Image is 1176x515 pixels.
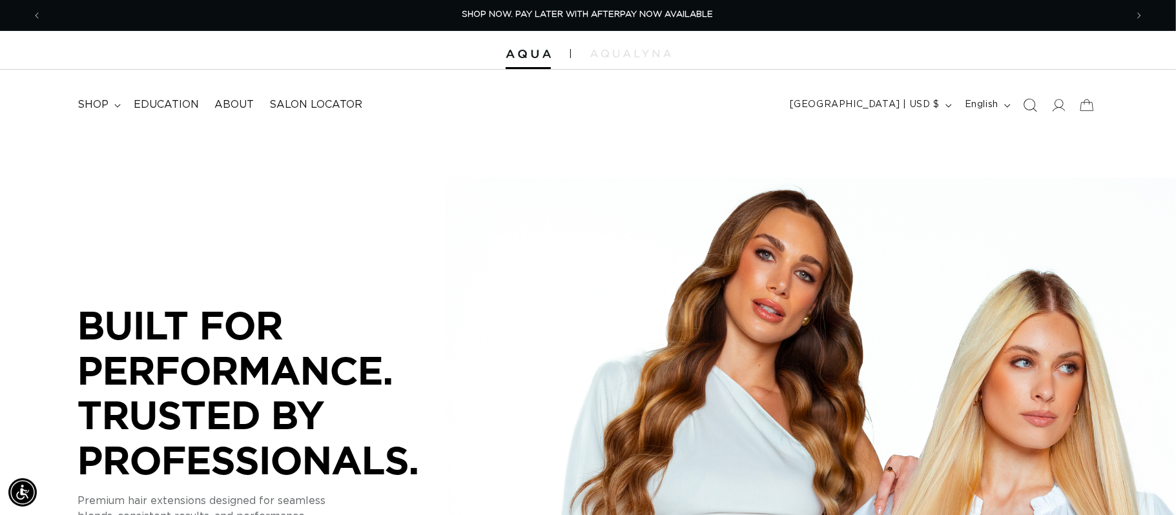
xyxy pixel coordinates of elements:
[262,90,370,119] a: Salon Locator
[269,98,362,112] span: Salon Locator
[134,98,199,112] span: Education
[214,98,254,112] span: About
[462,10,713,19] span: SHOP NOW. PAY LATER WITH AFTERPAY NOW AVAILABLE
[965,98,998,112] span: English
[207,90,262,119] a: About
[23,3,51,28] button: Previous announcement
[77,98,108,112] span: shop
[957,93,1016,117] button: English
[70,90,126,119] summary: shop
[790,98,940,112] span: [GEOGRAPHIC_DATA] | USD $
[8,478,37,507] div: Accessibility Menu
[590,50,671,57] img: aqualyna.com
[1016,91,1044,119] summary: Search
[77,303,465,482] p: BUILT FOR PERFORMANCE. TRUSTED BY PROFESSIONALS.
[506,50,551,59] img: Aqua Hair Extensions
[126,90,207,119] a: Education
[1125,3,1153,28] button: Next announcement
[782,93,957,117] button: [GEOGRAPHIC_DATA] | USD $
